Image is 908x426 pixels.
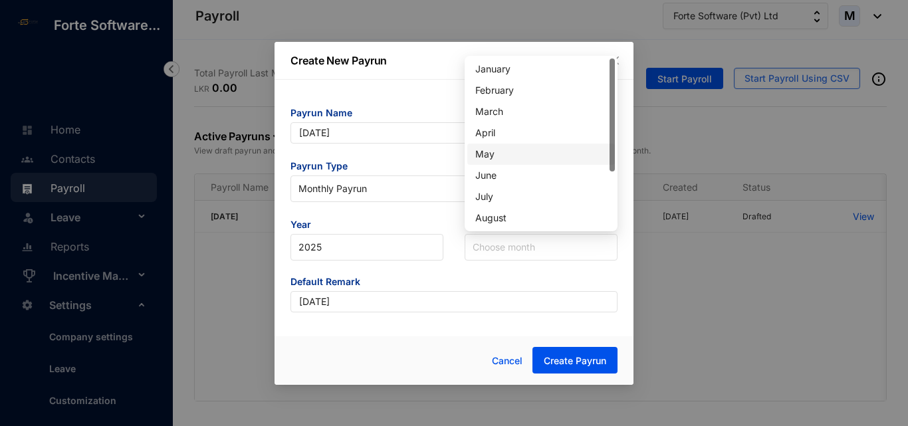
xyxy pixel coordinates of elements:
[608,53,622,68] button: Close
[467,122,615,144] div: April
[475,126,607,140] div: April
[475,104,607,119] div: March
[467,165,615,186] div: June
[467,58,615,80] div: January
[475,211,607,225] div: August
[290,160,618,175] span: Payrun Type
[290,275,618,291] span: Default Remark
[298,237,435,257] span: 2025
[475,62,607,76] div: January
[475,83,607,98] div: February
[298,179,610,199] span: Monthly Payrun
[467,80,615,101] div: February
[290,122,618,144] input: Eg: November Payrun
[475,147,607,161] div: May
[492,354,522,368] span: Cancel
[610,55,620,66] span: close
[467,186,615,207] div: July
[467,144,615,165] div: May
[482,348,532,374] button: Cancel
[467,207,615,229] div: August
[290,106,618,122] span: Payrun Name
[544,354,606,368] span: Create Payrun
[475,189,607,204] div: July
[290,218,443,234] span: Year
[467,101,615,122] div: March
[290,53,618,68] p: Create New Payrun
[290,291,618,312] input: Eg: Salary November
[475,168,607,183] div: June
[532,347,618,373] button: Create Payrun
